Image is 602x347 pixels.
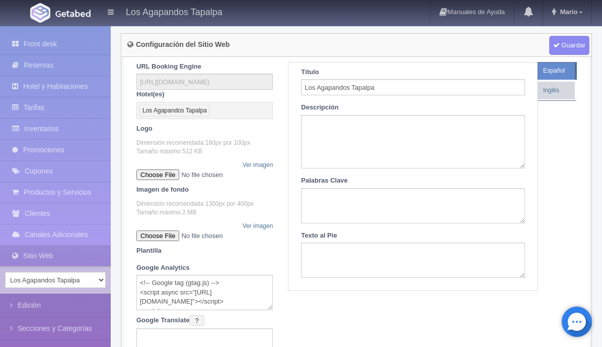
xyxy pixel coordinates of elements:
a: Español [538,62,575,80]
h4: Los Agapandos Tapalpa [126,5,222,18]
textarea: <!-- Google tag (gtag.js) --> <script async src="[URL][DOMAIN_NAME]"></script> <script> window.da... [136,275,273,310]
div: Los Agapandos Tapalpa [142,107,207,114]
label: Hotel(es) [136,90,165,99]
a: Ver imagen [243,161,273,169]
label: Google Translate [136,315,204,326]
span: Guardar [549,36,589,55]
p: Dimensión recomendada 180px por 100px Tamaño máximo 512 KB [136,139,273,156]
p: Dimensión recomendada 1300px por 400px Tamaño máximo 2 MB [136,200,273,217]
label: URL Booking Engine [136,62,201,72]
img: Getabed [30,3,50,23]
button: Google Translate [189,315,204,326]
img: Getabed [55,10,91,17]
label: Imagen de fondo [136,185,189,195]
label: Logo [136,124,153,134]
label: Google Analytics [136,263,190,273]
a: Ver imagen [243,222,273,230]
label: Plantilla [136,246,162,256]
span: Mario [558,8,578,16]
a: Inglés [538,82,575,99]
label: Texto al Pie [301,231,337,241]
label: Descripción [301,103,338,112]
label: Título [301,68,319,77]
h4: Configuración del Sitio Web [127,41,230,48]
label: Palabras Clave [301,176,348,186]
